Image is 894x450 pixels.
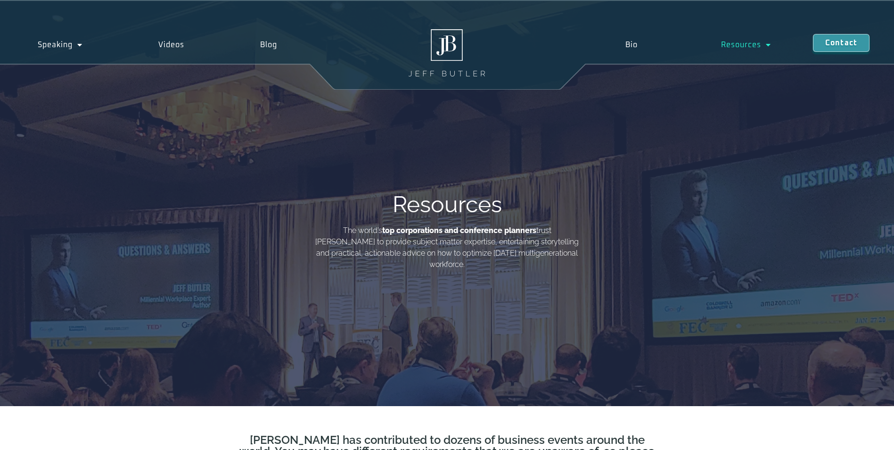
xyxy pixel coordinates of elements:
[121,34,222,56] a: Videos
[583,34,679,56] a: Bio
[825,39,857,47] span: Contact
[583,34,813,56] nav: Menu
[313,225,582,270] p: The world’s trust [PERSON_NAME] to provide subject matter expertise, entertaining storytelling an...
[393,193,502,216] h1: Resources
[680,34,813,56] a: Resources
[222,34,315,56] a: Blog
[813,34,869,52] a: Contact
[382,226,536,235] b: top corporations and conference planners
